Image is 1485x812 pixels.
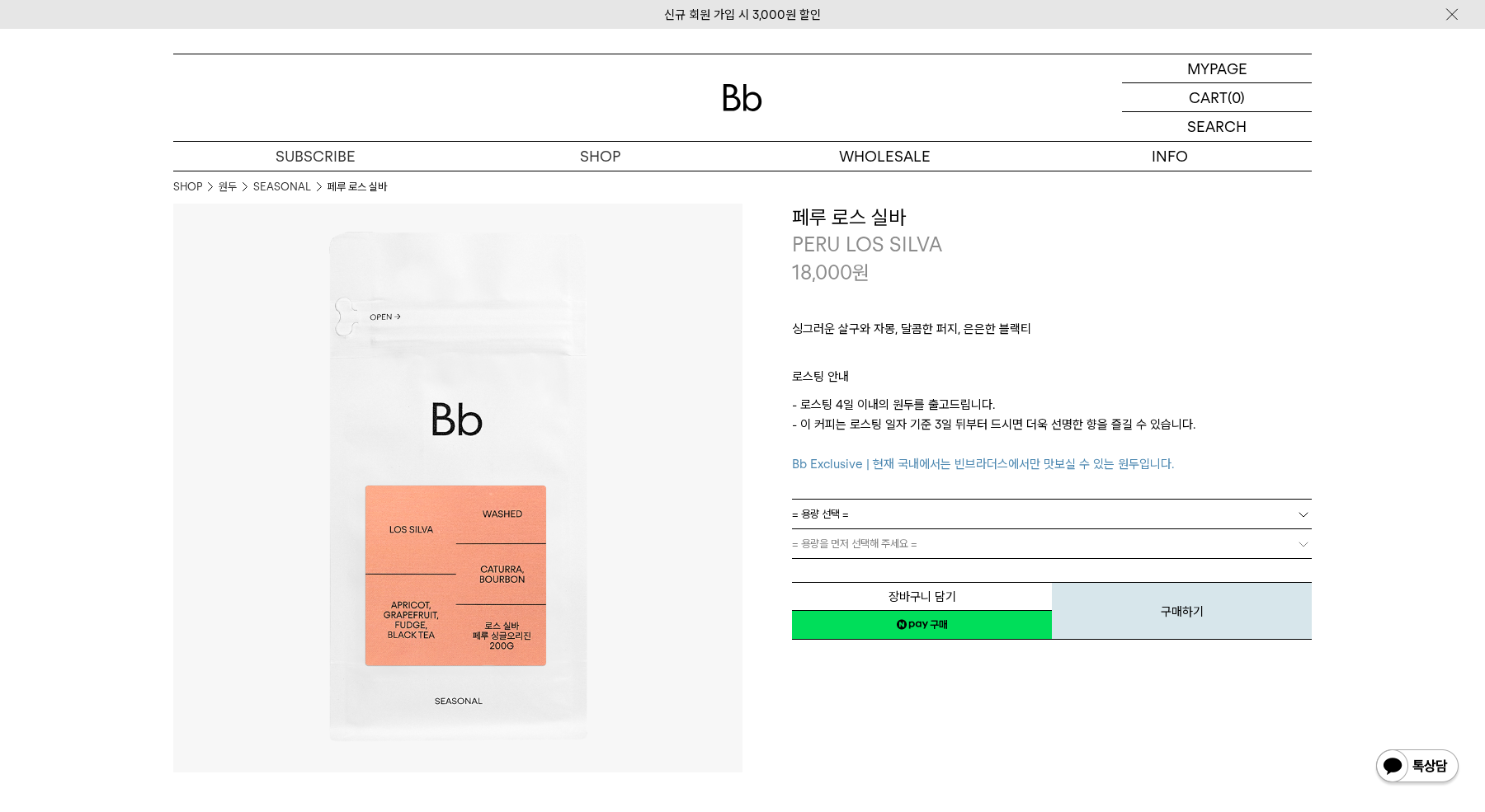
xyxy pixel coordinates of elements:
[1052,582,1312,640] button: 구매하기
[792,367,1312,395] p: 로스팅 안내
[328,179,387,195] li: 페루 로스 실바
[173,204,742,772] img: 페루 로스 실바
[792,500,849,528] span: = 용량 선택 =
[792,259,870,287] p: 18,000
[1122,54,1312,83] a: MYPAGE
[219,179,237,195] a: 원두
[173,179,202,195] a: SHOP
[852,260,870,284] span: 원
[173,142,458,171] a: SUBSCRIBE
[723,84,762,111] img: 로고
[1122,83,1312,112] a: CART (0)
[792,204,1312,232] h3: 페루 로스 실바
[792,582,1052,611] button: 장바구니 담기
[1027,142,1312,171] p: INFO
[458,142,742,171] a: SHOP
[664,7,821,22] a: 신규 회원 가입 시 3,000원 할인
[253,179,311,195] a: SEASONAL
[742,142,1027,171] p: WHOLESALE
[792,347,1312,367] p: ㅤ
[792,231,1312,259] p: PERU LOS SILVA
[1228,83,1245,111] p: (0)
[1189,83,1228,111] p: CART
[792,529,917,558] span: = 용량을 먼저 선택해 주세요 =
[1374,748,1460,787] img: 카카오톡 채널 1:1 채팅 버튼
[792,395,1312,474] p: - 로스팅 4일 이내의 원두를 출고드립니다. - 이 커피는 로스팅 일자 기준 3일 뒤부터 드시면 더욱 선명한 향을 즐길 수 있습니다.
[1187,54,1247,82] p: MYPAGE
[792,319,1312,347] p: 싱그러운 살구와 자몽, 달콤한 퍼지, 은은한 블랙티
[792,610,1052,640] a: 새창
[792,457,1174,472] span: Bb Exclusive | 현재 국내에서는 빈브라더스에서만 맛보실 수 있는 원두입니다.
[1187,112,1247,141] p: SEARCH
